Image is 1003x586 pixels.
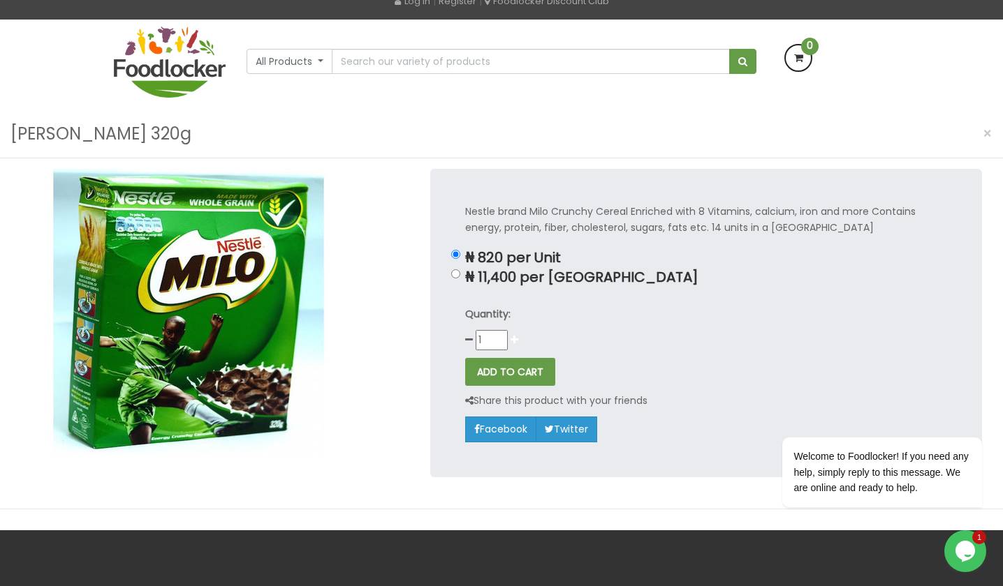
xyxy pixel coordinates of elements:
[983,123,993,144] span: ×
[332,49,730,74] input: Search our variety of products
[247,49,332,74] button: All Products
[114,27,226,98] img: FoodLocker
[465,307,511,321] strong: Quantity:
[465,204,947,236] p: Nestle brand Milo Crunchy Cereal Enriched with 8 Vitamins, calcium, iron and more Contains energy...
[465,269,947,285] p: ₦ 11,400 per [GEOGRAPHIC_DATA]
[738,311,989,523] iframe: chat widget
[944,530,989,572] iframe: chat widget
[465,250,947,266] p: ₦ 820 per Unit
[465,358,555,386] button: ADD TO CART
[21,169,356,456] img: Milo Crunchy 320g
[465,416,536,442] a: Facebook
[465,393,647,409] p: Share this product with your friends
[976,119,1000,148] button: Close
[801,38,819,55] span: 0
[451,269,460,278] input: ₦ 11,400 per [GEOGRAPHIC_DATA]
[10,121,191,147] h3: [PERSON_NAME] 320g
[451,250,460,259] input: ₦ 820 per Unit
[536,416,597,442] a: Twitter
